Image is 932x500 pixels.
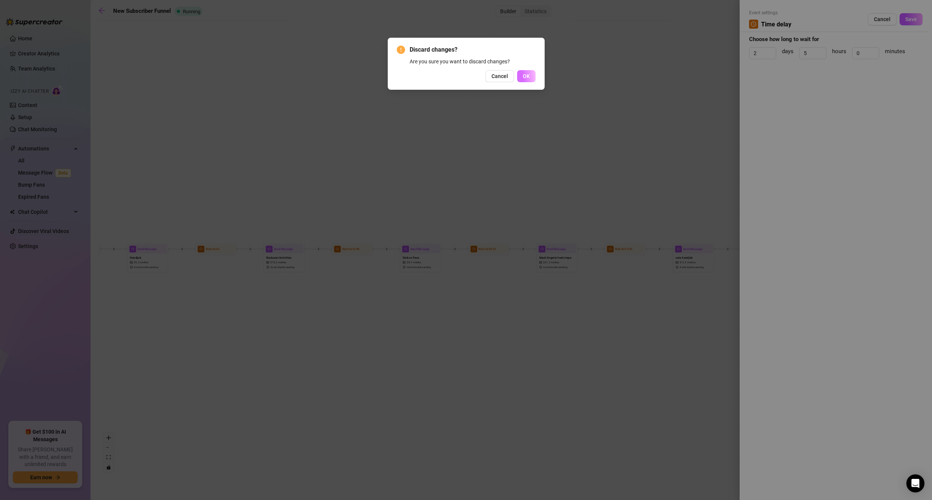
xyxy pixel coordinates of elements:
span: Cancel [491,73,508,79]
div: Open Intercom Messenger [906,474,924,492]
div: Are you sure you want to discard changes? [410,57,536,66]
span: OK [523,73,530,79]
button: OK [517,70,536,82]
span: Discard changes? [410,45,536,54]
button: Cancel [485,70,514,82]
span: exclamation-circle [397,46,405,54]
